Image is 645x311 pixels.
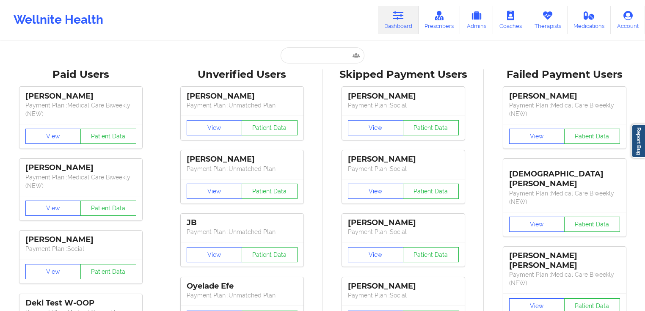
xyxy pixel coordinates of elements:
[611,6,645,34] a: Account
[348,165,459,173] p: Payment Plan : Social
[493,6,528,34] a: Coaches
[6,68,155,81] div: Paid Users
[187,101,298,110] p: Payment Plan : Unmatched Plan
[509,217,565,232] button: View
[509,270,620,287] p: Payment Plan : Medical Care Biweekly (NEW)
[564,217,620,232] button: Patient Data
[348,154,459,164] div: [PERSON_NAME]
[490,68,639,81] div: Failed Payment Users
[568,6,611,34] a: Medications
[80,201,136,216] button: Patient Data
[25,245,136,253] p: Payment Plan : Social
[460,6,493,34] a: Admins
[328,68,478,81] div: Skipped Payment Users
[25,298,136,308] div: Deki Test W-OOP
[528,6,568,34] a: Therapists
[187,120,243,135] button: View
[348,218,459,228] div: [PERSON_NAME]
[564,129,620,144] button: Patient Data
[187,218,298,228] div: JB
[187,154,298,164] div: [PERSON_NAME]
[187,247,243,262] button: View
[419,6,460,34] a: Prescribers
[25,91,136,101] div: [PERSON_NAME]
[403,120,459,135] button: Patient Data
[403,184,459,199] button: Patient Data
[509,163,620,189] div: [DEMOGRAPHIC_DATA][PERSON_NAME]
[348,120,404,135] button: View
[348,101,459,110] p: Payment Plan : Social
[509,129,565,144] button: View
[80,264,136,279] button: Patient Data
[187,281,298,291] div: Oyelade Efe
[25,129,81,144] button: View
[509,91,620,101] div: [PERSON_NAME]
[187,291,298,300] p: Payment Plan : Unmatched Plan
[25,173,136,190] p: Payment Plan : Medical Care Biweekly (NEW)
[403,247,459,262] button: Patient Data
[25,101,136,118] p: Payment Plan : Medical Care Biweekly (NEW)
[187,91,298,101] div: [PERSON_NAME]
[348,184,404,199] button: View
[242,247,298,262] button: Patient Data
[25,201,81,216] button: View
[509,101,620,118] p: Payment Plan : Medical Care Biweekly (NEW)
[242,184,298,199] button: Patient Data
[509,189,620,206] p: Payment Plan : Medical Care Biweekly (NEW)
[187,165,298,173] p: Payment Plan : Unmatched Plan
[348,291,459,300] p: Payment Plan : Social
[348,228,459,236] p: Payment Plan : Social
[187,228,298,236] p: Payment Plan : Unmatched Plan
[348,91,459,101] div: [PERSON_NAME]
[348,281,459,291] div: [PERSON_NAME]
[80,129,136,144] button: Patient Data
[242,120,298,135] button: Patient Data
[167,68,317,81] div: Unverified Users
[25,163,136,173] div: [PERSON_NAME]
[631,124,645,158] a: Report Bug
[348,247,404,262] button: View
[25,235,136,245] div: [PERSON_NAME]
[509,251,620,270] div: [PERSON_NAME] [PERSON_NAME]
[25,264,81,279] button: View
[378,6,419,34] a: Dashboard
[187,184,243,199] button: View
